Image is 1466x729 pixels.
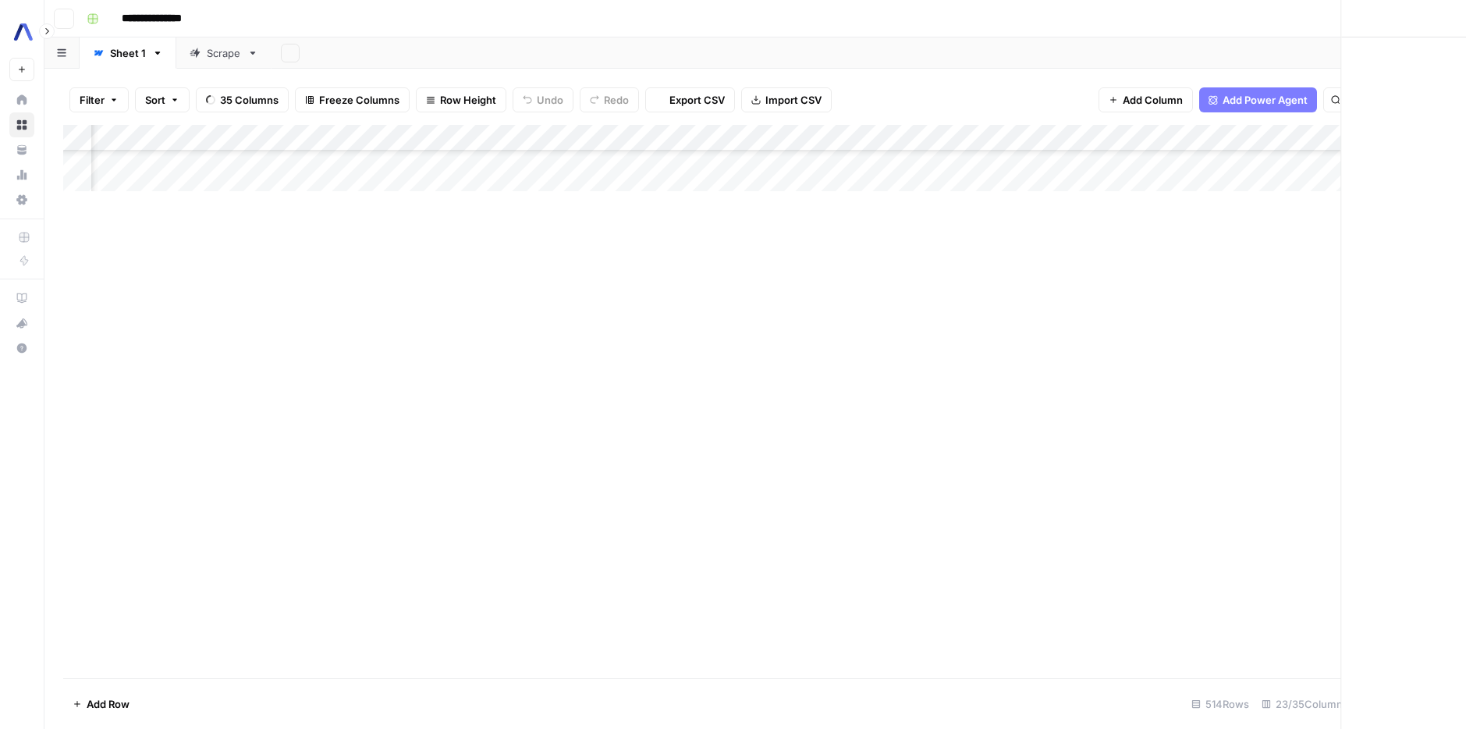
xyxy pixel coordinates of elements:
button: Filter [69,87,129,112]
span: Freeze Columns [319,92,399,108]
a: Sheet 1 [80,37,176,69]
div: Sheet 1 [110,45,146,61]
a: AirOps Academy [9,286,34,311]
a: Your Data [9,137,34,162]
button: 35 Columns [196,87,289,112]
button: Sort [135,87,190,112]
img: Assembly AI Logo [9,18,37,46]
span: Add Row [87,696,130,712]
a: Browse [9,112,34,137]
a: Scrape [176,37,272,69]
span: Undo [537,92,563,108]
button: Undo [513,87,573,112]
button: Redo [580,87,639,112]
span: Row Height [440,92,496,108]
div: What's new? [10,311,34,335]
button: What's new? [9,311,34,336]
a: Home [9,87,34,112]
div: Scrape [207,45,241,61]
button: Workspace: Assembly AI [9,12,34,52]
span: Sort [145,92,165,108]
button: Freeze Columns [295,87,410,112]
span: 35 Columns [220,92,279,108]
button: Export CSV [645,87,735,112]
button: Add Row [63,692,139,717]
span: Export CSV [669,92,725,108]
a: Usage [9,162,34,187]
span: Redo [604,92,629,108]
span: Filter [80,92,105,108]
button: Row Height [416,87,506,112]
button: Help + Support [9,336,34,361]
a: Settings [9,187,34,212]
